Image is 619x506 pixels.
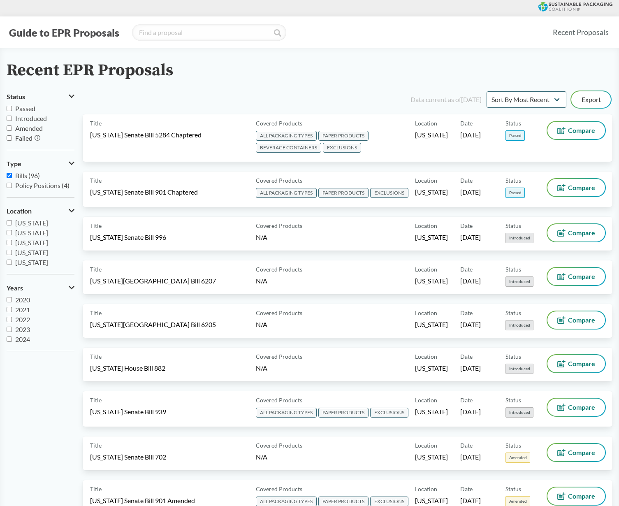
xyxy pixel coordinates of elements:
span: Status [505,309,521,317]
span: [US_STATE] House Bill 882 [90,364,165,373]
span: Amended [15,124,43,132]
span: Status [505,396,521,404]
span: [US_STATE] [415,453,448,462]
span: Covered Products [256,119,302,128]
span: Covered Products [256,352,302,361]
span: 2023 [15,325,30,333]
input: [US_STATE] [7,230,12,235]
span: Compare [568,230,595,236]
span: [DATE] [460,407,481,416]
span: Title [90,119,102,128]
span: N/A [256,320,267,328]
a: Recent Proposals [549,23,612,42]
span: [US_STATE] [415,188,448,197]
button: Compare [547,355,605,372]
input: Introduced [7,116,12,121]
span: Status [505,119,521,128]
button: Compare [547,179,605,196]
span: Compare [568,273,595,280]
button: Compare [547,224,605,241]
input: Failed [7,135,12,141]
input: Passed [7,106,12,111]
span: Location [415,265,437,274]
span: Date [460,485,473,493]
input: [US_STATE] [7,240,12,245]
span: Covered Products [256,221,302,230]
span: Covered Products [256,441,302,450]
span: Introduced [505,276,533,287]
span: Location [415,352,437,361]
span: [US_STATE] [15,248,48,256]
span: 2020 [15,296,30,304]
span: N/A [256,233,267,241]
span: Compare [568,317,595,323]
span: [US_STATE] Senate Bill 939 [90,407,166,416]
input: 2024 [7,337,12,342]
span: Covered Products [256,309,302,317]
span: N/A [256,277,267,285]
span: Date [460,441,473,450]
span: [US_STATE] [15,258,48,266]
span: Passed [505,130,525,141]
span: Date [460,221,473,230]
span: EXCLUSIONS [370,408,408,418]
span: [US_STATE] [15,219,48,227]
span: Location [415,441,437,450]
button: Years [7,281,74,295]
span: Status [505,265,521,274]
button: Type [7,157,74,171]
input: 2023 [7,327,12,332]
span: [US_STATE] [415,276,448,285]
span: Passed [505,188,525,198]
input: 2022 [7,317,12,322]
span: [US_STATE] [15,239,48,246]
span: Compare [568,360,595,367]
span: [DATE] [460,364,481,373]
span: [US_STATE] Senate Bill 5284 Chaptered [90,130,202,139]
button: Guide to EPR Proposals [7,26,122,39]
button: Export [571,91,611,108]
span: Amended [505,453,530,463]
input: 2021 [7,307,12,312]
span: ALL PACKAGING TYPES [256,131,317,141]
span: Date [460,396,473,404]
span: Introduced [15,114,47,122]
span: N/A [256,364,267,372]
h2: Recent EPR Proposals [7,61,173,80]
span: Date [460,265,473,274]
span: [US_STATE][GEOGRAPHIC_DATA] Bill 6205 [90,320,216,329]
span: Passed [15,104,35,112]
div: Data current as of [DATE] [410,95,482,104]
input: Find a proposal [132,24,286,41]
span: [US_STATE] Senate Bill 996 [90,233,166,242]
button: Compare [547,399,605,416]
span: Title [90,352,102,361]
span: [US_STATE][GEOGRAPHIC_DATA] Bill 6207 [90,276,216,285]
span: Title [90,396,102,404]
span: Status [505,352,521,361]
span: [US_STATE] Senate Bill 702 [90,453,166,462]
span: Date [460,309,473,317]
input: 2020 [7,297,12,302]
span: [US_STATE] [415,496,448,505]
span: Covered Products [256,265,302,274]
input: Bills (96) [7,173,12,178]
span: Status [7,93,25,100]
button: Compare [547,311,605,329]
span: Location [415,176,437,185]
span: Covered Products [256,396,302,404]
span: Title [90,176,102,185]
span: [US_STATE] [415,320,448,329]
button: Compare [547,487,605,505]
span: Title [90,265,102,274]
span: 2024 [15,335,30,343]
button: Compare [547,444,605,461]
span: Location [415,119,437,128]
span: Location [415,309,437,317]
span: [DATE] [460,276,481,285]
span: Location [415,396,437,404]
span: BEVERAGE CONTAINERS [256,143,321,153]
span: PAPER PRODUCTS [318,408,369,418]
span: 2022 [15,316,30,323]
span: Covered Products [256,485,302,493]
